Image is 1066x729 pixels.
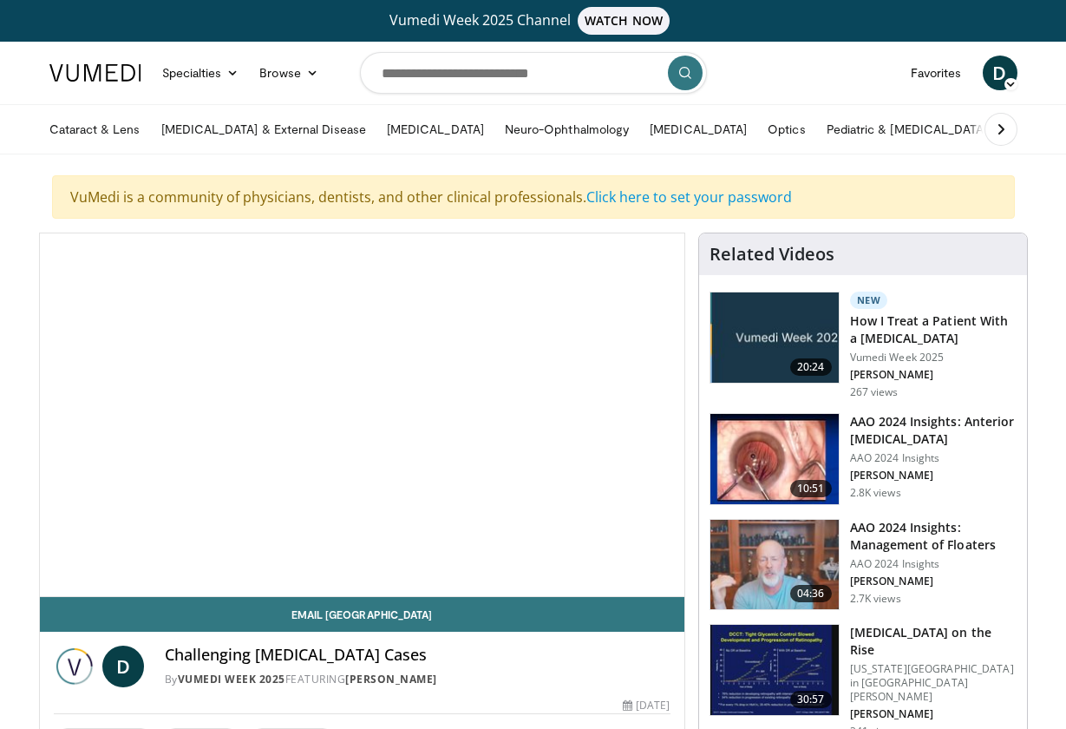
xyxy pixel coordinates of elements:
p: 2.7K views [850,592,901,606]
p: [PERSON_NAME] [850,707,1017,721]
h3: AAO 2024 Insights: Anterior [MEDICAL_DATA] [850,413,1017,448]
img: 02d29458-18ce-4e7f-be78-7423ab9bdffd.jpg.150x105_q85_crop-smart_upscale.jpg [710,292,839,383]
a: 20:24 New How I Treat a Patient With a [MEDICAL_DATA] Vumedi Week 2025 [PERSON_NAME] 267 views [710,292,1017,399]
a: [MEDICAL_DATA] [376,112,494,147]
p: AAO 2024 Insights [850,451,1017,465]
span: 30:57 [790,691,832,708]
video-js: Video Player [40,233,684,597]
p: AAO 2024 Insights [850,557,1017,571]
span: 04:36 [790,585,832,602]
a: Cataract & Lens [39,112,151,147]
a: [PERSON_NAME] [345,672,437,686]
a: Click here to set your password [586,187,792,207]
p: Vumedi Week 2025 [850,351,1017,364]
input: Search topics, interventions [360,52,707,94]
a: Browse [249,56,329,90]
span: 10:51 [790,480,832,497]
img: 8e655e61-78ac-4b3e-a4e7-f43113671c25.150x105_q85_crop-smart_upscale.jpg [710,520,839,610]
a: 10:51 AAO 2024 Insights: Anterior [MEDICAL_DATA] AAO 2024 Insights [PERSON_NAME] 2.8K views [710,413,1017,505]
h4: Challenging [MEDICAL_DATA] Cases [165,646,670,665]
img: fd942f01-32bb-45af-b226-b96b538a46e6.150x105_q85_crop-smart_upscale.jpg [710,414,839,504]
a: D [102,646,144,687]
img: 4ce8c11a-29c2-4c44-a801-4e6d49003971.150x105_q85_crop-smart_upscale.jpg [710,625,839,715]
img: Vumedi Week 2025 [54,646,95,687]
a: [MEDICAL_DATA] [639,112,757,147]
a: Email [GEOGRAPHIC_DATA] [40,597,684,632]
h4: Related Videos [710,244,834,265]
h3: How I Treat a Patient With a [MEDICAL_DATA] [850,312,1017,347]
a: Pediatric & [MEDICAL_DATA] [816,112,998,147]
a: Optics [757,112,815,147]
p: [PERSON_NAME] [850,368,1017,382]
a: 04:36 AAO 2024 Insights: Management of Floaters AAO 2024 Insights [PERSON_NAME] 2.7K views [710,519,1017,611]
p: [PERSON_NAME] [850,469,1017,483]
div: VuMedi is a community of physicians, dentists, and other clinical professionals. [52,175,1015,219]
p: New [850,292,888,309]
a: Vumedi Week 2025 ChannelWATCH NOW [52,7,1015,35]
h3: AAO 2024 Insights: Management of Floaters [850,519,1017,554]
a: Vumedi Week 2025 [178,672,285,686]
p: 267 views [850,385,899,399]
span: 20:24 [790,358,832,376]
div: By FEATURING [165,672,670,687]
p: [PERSON_NAME] [850,575,1017,588]
a: D [983,56,1017,90]
a: Specialties [152,56,250,90]
p: [US_STATE][GEOGRAPHIC_DATA] in [GEOGRAPHIC_DATA][PERSON_NAME] [850,662,1017,704]
img: VuMedi Logo [49,64,141,82]
h3: [MEDICAL_DATA] on the Rise [850,624,1017,659]
div: [DATE] [623,698,670,713]
a: Neuro-Ophthalmology [494,112,639,147]
span: WATCH NOW [578,7,670,35]
a: Favorites [900,56,972,90]
p: 2.8K views [850,486,901,500]
a: [MEDICAL_DATA] & External Disease [151,112,376,147]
